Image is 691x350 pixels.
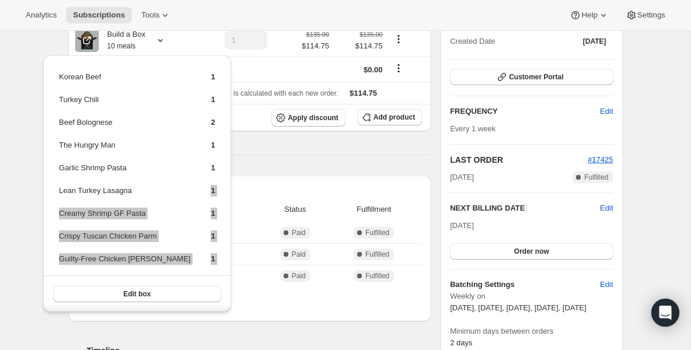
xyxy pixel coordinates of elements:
span: 2 [211,118,215,127]
span: Add product [374,113,415,122]
span: Tools [141,10,159,20]
button: Add product [357,109,422,125]
h2: NEXT BILLING DATE [450,202,600,214]
td: Beef Bolognese [58,116,191,138]
span: 1 [211,95,215,104]
span: Paid [292,271,306,281]
span: Apply discount [288,113,338,123]
span: [DATE] [583,37,606,46]
span: Created Date [450,36,495,47]
span: 1 [211,72,215,81]
button: Analytics [19,7,64,23]
td: Creamy Shrimp GF Pasta [58,207,191,229]
button: Edit [593,275,620,294]
small: $135.00 [360,31,382,38]
button: Help [563,7,616,23]
span: $0.00 [364,65,383,74]
nav: Pagination [78,296,423,312]
h2: Payment attempts [78,185,423,197]
td: Turkey Chili [58,93,191,115]
button: Edit [600,202,613,214]
span: Order now [514,247,549,256]
span: [DATE], [DATE], [DATE], [DATE], [DATE] [450,303,587,312]
span: Fulfillment [333,204,415,215]
span: Settings [637,10,665,20]
span: Analytics [26,10,57,20]
div: Build a Box [99,29,146,52]
span: Weekly on [450,290,613,302]
small: $135.00 [306,31,329,38]
span: Every 1 week [450,124,495,133]
span: Paid [292,250,306,259]
span: 1 [211,163,215,172]
button: Apply discount [271,109,345,127]
span: [DATE] [450,171,474,183]
h2: FREQUENCY [450,106,600,117]
button: Product actions [389,33,408,45]
span: $114.75 [336,40,383,52]
button: Edit [593,102,620,121]
span: $114.75 [302,40,329,52]
small: 10 meals [107,42,136,50]
button: Tools [134,7,178,23]
td: Lean Turkey Lasagna [58,184,191,206]
a: #17425 [588,155,613,164]
span: Edit [600,279,613,290]
h6: Batching Settings [450,279,600,290]
td: Guilty-Free Chicken [PERSON_NAME] [58,253,191,274]
span: Subscriptions [73,10,125,20]
span: Fulfilled [365,228,389,237]
td: Crispy Tuscan Chicken Parm [58,230,191,251]
span: 1 [211,141,215,149]
button: Order now [450,243,613,260]
button: Shipping actions [389,62,408,75]
td: Garlic Shrimp Pasta [58,162,191,183]
button: [DATE] [576,33,613,50]
span: Paid [292,228,306,237]
span: [DATE] [450,221,474,230]
span: 1 [211,186,215,195]
span: Status [264,204,326,215]
span: 1 [211,232,215,240]
span: Fulfilled [584,173,608,182]
span: 1 [211,209,215,218]
button: Customer Portal [450,69,613,85]
button: Settings [619,7,672,23]
td: Korean Beef [58,71,191,92]
span: Help [581,10,597,20]
td: The Hungry Man [58,139,191,160]
button: Edit box [53,286,221,302]
div: Open Intercom Messenger [651,299,679,327]
button: Subscriptions [66,7,132,23]
span: Edit box [123,289,151,299]
h2: LAST ORDER [450,154,588,166]
span: Fulfilled [365,250,389,259]
span: Customer Portal [509,72,563,82]
span: 1 [211,254,215,263]
span: Edit [600,106,613,117]
span: 2 days [450,338,472,347]
span: Minimum days between orders [450,325,613,337]
span: Fulfilled [365,271,389,281]
span: $114.75 [350,89,377,97]
button: #17425 [588,154,613,166]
